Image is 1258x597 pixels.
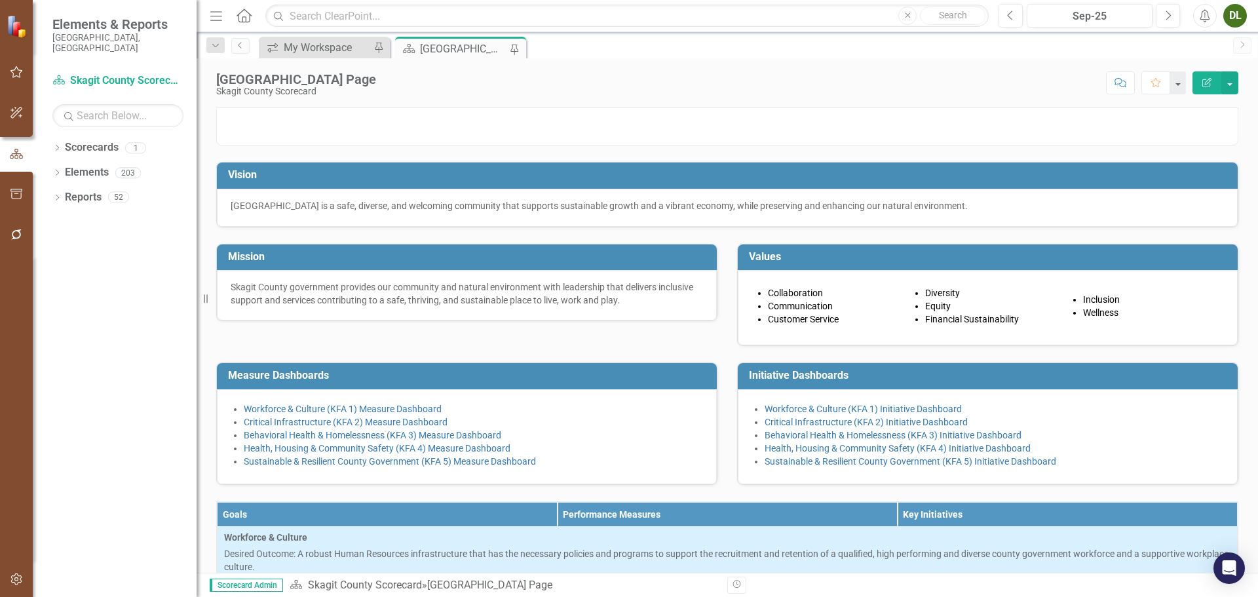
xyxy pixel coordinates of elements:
[228,169,1231,181] h3: Vision
[52,104,183,127] input: Search Below...
[228,251,710,263] h3: Mission
[920,7,985,25] button: Search
[210,579,283,592] span: Scorecard Admin
[244,443,510,453] a: Health, Housing & Community Safety (KFA 4) Measure Dashboard
[1083,293,1221,306] p: Inclusion
[244,417,448,427] a: Critical Infrastructure (KFA 2) Measure Dashboard
[7,15,29,38] img: ClearPoint Strategy
[925,299,1063,313] p: Equity
[308,579,422,591] a: Skagit County Scorecard
[768,299,905,313] p: Communication
[115,167,141,178] div: 203
[52,32,183,54] small: [GEOGRAPHIC_DATA], [GEOGRAPHIC_DATA]
[420,41,506,57] div: [GEOGRAPHIC_DATA] Page
[290,578,717,593] div: »
[768,313,905,326] p: Customer Service
[925,313,1063,326] p: Financial Sustainability
[1027,4,1153,28] button: Sep-25
[216,72,376,87] div: [GEOGRAPHIC_DATA] Page
[765,430,1021,440] a: Behavioral Health & Homelessness (KFA 3) Initiative Dashboard
[108,192,129,203] div: 52
[262,39,370,56] a: My Workspace
[1213,552,1245,584] div: Open Intercom Messenger
[125,142,146,153] div: 1
[65,190,102,205] a: Reports
[1223,4,1247,28] button: DL
[925,286,1063,299] p: Diversity
[244,404,442,414] a: Workforce & Culture (KFA 1) Measure Dashboard
[244,456,536,467] a: Sustainable & Resilient County Government (KFA 5) Measure Dashboard
[216,87,376,96] div: Skagit County Scorecard
[231,280,703,307] p: Skagit County government provides our community and natural environment with leadership that deli...
[65,140,119,155] a: Scorecards
[749,251,1231,263] h3: Values
[244,430,501,440] a: Behavioral Health & Homelessness (KFA 3) Measure Dashboard
[768,286,905,299] p: Collaboration
[265,5,989,28] input: Search ClearPoint...
[765,404,962,414] a: Workforce & Culture (KFA 1) Initiative Dashboard
[427,579,552,591] div: [GEOGRAPHIC_DATA] Page
[765,443,1031,453] a: Health, Housing & Community Safety (KFA 4) Initiative Dashboard
[224,547,1230,573] p: Desired Outcome: A robust Human Resources infrastructure that has the necessary policies and prog...
[765,417,968,427] a: Critical Infrastructure (KFA 2) Initiative Dashboard
[52,73,183,88] a: Skagit County Scorecard
[65,165,109,180] a: Elements
[224,531,1230,544] span: Workforce & Culture
[765,456,1056,467] a: Sustainable & Resilient County Government (KFA 5) Initiative Dashboard
[939,10,967,20] span: Search
[1031,9,1148,24] div: Sep-25
[228,370,710,381] h3: Measure Dashboards
[284,39,370,56] div: My Workspace
[1083,306,1221,319] p: Wellness
[231,199,1224,212] p: [GEOGRAPHIC_DATA] is a safe, diverse, and welcoming community that supports sustainable growth an...
[52,16,183,32] span: Elements & Reports
[749,370,1231,381] h3: Initiative Dashboards
[218,526,1238,584] td: Double-Click to Edit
